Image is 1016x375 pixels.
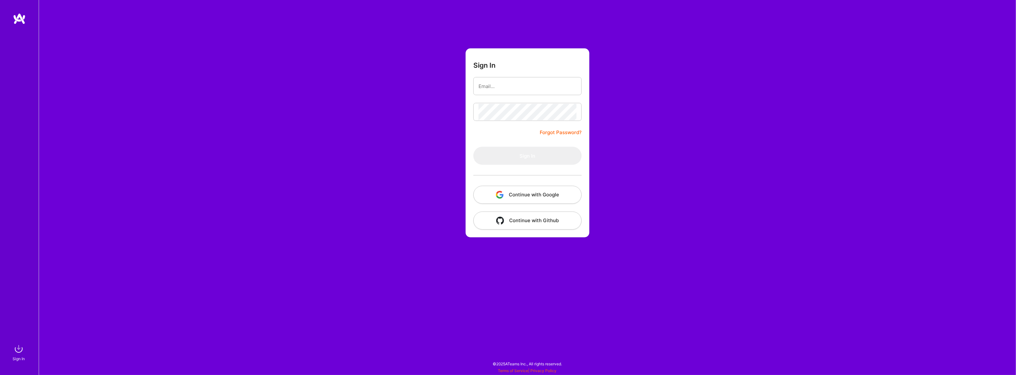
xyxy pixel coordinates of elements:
button: Continue with Google [473,186,582,204]
a: Terms of Service [498,368,528,373]
a: Privacy Policy [531,368,557,373]
img: icon [496,217,504,224]
button: Continue with Github [473,212,582,230]
a: Forgot Password? [540,129,582,136]
button: Sign In [473,147,582,165]
h3: Sign In [473,61,496,69]
img: logo [13,13,26,25]
img: icon [496,191,504,199]
img: sign in [12,342,25,355]
input: Email... [479,78,576,94]
a: sign inSign In [14,342,25,362]
div: Sign In [13,355,25,362]
span: | [498,368,557,373]
div: © 2025 ATeams Inc., All rights reserved. [39,356,1016,372]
